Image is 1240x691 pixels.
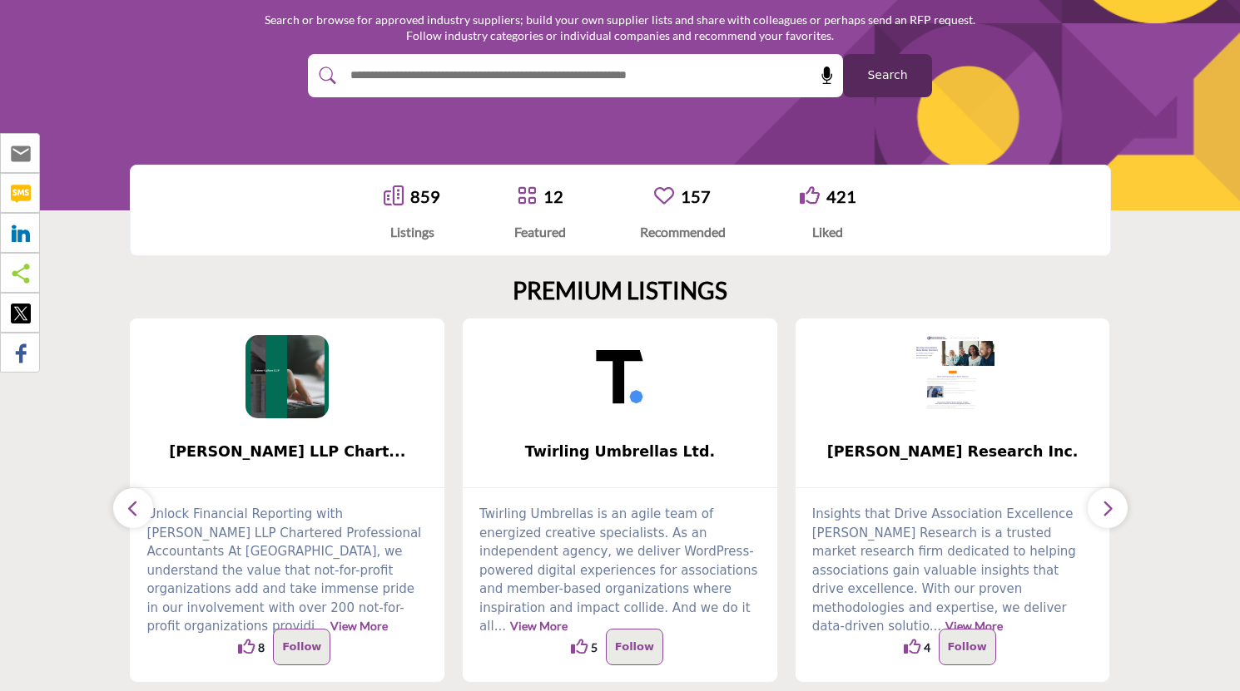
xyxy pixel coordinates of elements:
p: Follow [282,637,321,657]
button: Follow [939,629,996,665]
p: Search or browse for approved industry suppliers; build your own supplier lists and share with co... [265,12,975,44]
i: Go to Liked [800,185,820,205]
a: View More [330,619,388,633]
p: Follow [948,637,987,657]
span: Twirling Umbrellas Ltd. [488,441,752,462]
h2: PREMIUM LISTINGS [513,277,727,305]
span: ... [315,619,326,634]
span: [PERSON_NAME] Research Inc. [821,441,1085,462]
a: [PERSON_NAME] Research Inc. [796,430,1110,474]
span: 4 [924,639,930,656]
a: [PERSON_NAME] LLP Chart... [130,430,444,474]
span: ... [494,619,506,634]
a: 421 [826,186,856,206]
p: Twirling Umbrellas is an agile team of energized creative specialists. As an independent agency, ... [479,505,761,636]
a: View More [945,619,1003,633]
a: Twirling Umbrellas Ltd. [463,430,777,474]
a: Go to Recommended [654,185,674,208]
a: Go to Featured [517,185,537,208]
p: Unlock Financial Reporting with [PERSON_NAME] LLP Chartered Professional Accountants At [GEOGRAPH... [146,505,428,636]
a: 12 [543,186,563,206]
div: Liked [800,222,856,242]
img: Kriens-LaRose LLP Chartered Professional Accountants [246,335,329,418]
p: Insights that Drive Association Excellence [PERSON_NAME] Research is a trusted market research fi... [812,505,1094,636]
b: Bramm Research Inc. [821,430,1085,474]
b: Twirling Umbrellas Ltd. [488,430,752,474]
button: Follow [606,629,663,665]
img: Bramm Research Inc. [911,335,994,418]
span: 8 [258,639,265,656]
a: 157 [681,186,711,206]
button: Follow [273,629,330,665]
a: 859 [410,186,440,206]
div: Recommended [640,222,726,242]
b: Kriens-LaRose LLP Chartered Professional Accountants [155,430,419,474]
span: [PERSON_NAME] LLP Chart... [155,441,419,462]
div: Featured [514,222,566,242]
p: Follow [615,637,654,657]
span: 5 [591,639,598,656]
span: ... [930,619,941,634]
span: Search [867,67,907,84]
img: Twirling Umbrellas Ltd. [578,335,662,418]
button: Search [843,54,932,97]
a: View More [510,619,568,633]
div: Listings [384,222,440,242]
